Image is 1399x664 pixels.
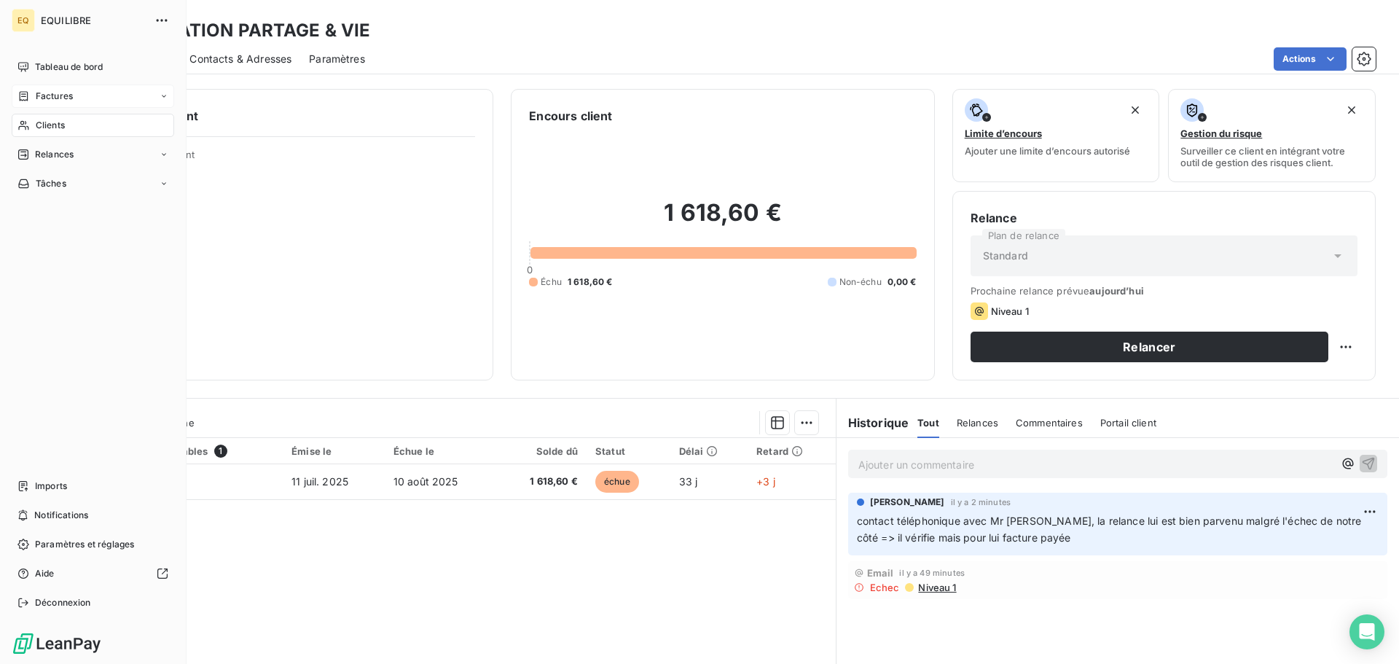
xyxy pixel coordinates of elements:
[88,107,475,125] h6: Informations client
[1089,285,1144,297] span: aujourd’hui
[12,114,174,137] a: Clients
[756,445,826,457] div: Retard
[541,276,562,289] span: Échu
[393,475,458,488] span: 10 août 2025
[117,149,475,169] span: Propriétés Client
[679,445,740,457] div: Délai
[857,515,1365,544] span: contact téléphonique avec Mr [PERSON_NAME], la relance lui est bien parvenu malgré l'échec de not...
[870,496,945,509] span: [PERSON_NAME]
[12,632,102,655] img: Logo LeanPay
[965,128,1042,139] span: Limite d’encours
[568,276,613,289] span: 1 618,60 €
[12,55,174,79] a: Tableau de bord
[991,305,1029,317] span: Niveau 1
[529,198,916,242] h2: 1 618,60 €
[214,445,227,458] span: 1
[971,332,1328,362] button: Relancer
[35,596,91,609] span: Déconnexion
[971,285,1357,297] span: Prochaine relance prévue
[952,89,1160,182] button: Limite d’encoursAjouter une limite d’encours autorisé
[836,414,909,431] h6: Historique
[35,148,74,161] span: Relances
[34,509,88,522] span: Notifications
[887,276,917,289] span: 0,00 €
[128,17,370,44] h3: FONDATION PARTAGE & VIE
[529,107,612,125] h6: Encours client
[35,60,103,74] span: Tableau de bord
[12,9,35,32] div: EQ
[35,567,55,580] span: Aide
[12,562,174,585] a: Aide
[35,480,67,493] span: Imports
[595,445,662,457] div: Statut
[839,276,882,289] span: Non-échu
[36,177,66,190] span: Tâches
[971,209,1357,227] h6: Relance
[1180,145,1363,168] span: Surveiller ce client en intégrant votre outil de gestion des risques client.
[12,85,174,108] a: Factures
[12,143,174,166] a: Relances
[867,567,894,579] span: Email
[1349,614,1384,649] div: Open Intercom Messenger
[35,538,134,551] span: Paramètres et réglages
[957,417,998,429] span: Relances
[506,445,578,457] div: Solde dû
[965,145,1130,157] span: Ajouter une limite d’encours autorisé
[1168,89,1376,182] button: Gestion du risqueSurveiller ce client en intégrant votre outil de gestion des risques client.
[1100,417,1156,429] span: Portail client
[899,569,965,577] span: il y a 49 minutes
[1016,417,1083,429] span: Commentaires
[1274,47,1347,71] button: Actions
[291,445,376,457] div: Émise le
[1180,128,1262,139] span: Gestion du risque
[12,474,174,498] a: Imports
[679,475,698,488] span: 33 j
[291,475,348,488] span: 11 juil. 2025
[41,15,146,26] span: EQUILIBRE
[917,582,956,593] span: Niveau 1
[756,475,775,488] span: +3 j
[12,172,174,195] a: Tâches
[117,445,274,458] div: Pièces comptables
[917,417,939,429] span: Tout
[870,582,900,593] span: Echec
[393,445,489,457] div: Échue le
[36,90,73,103] span: Factures
[527,264,533,276] span: 0
[189,52,291,66] span: Contacts & Adresses
[12,533,174,556] a: Paramètres et réglages
[951,498,1011,507] span: il y a 2 minutes
[36,119,65,132] span: Clients
[506,474,578,489] span: 1 618,60 €
[595,471,639,493] span: échue
[309,52,365,66] span: Paramètres
[983,249,1028,263] span: Standard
